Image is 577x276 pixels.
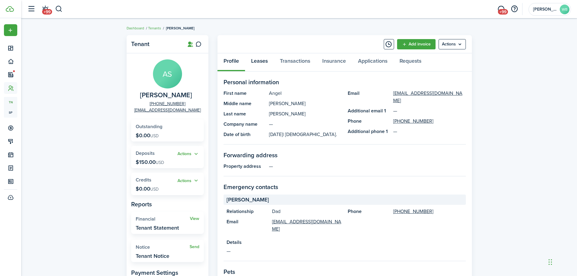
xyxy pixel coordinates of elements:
panel-main-title: Phone [348,118,390,125]
avatar-text: AS [153,59,182,88]
a: View [190,216,199,221]
panel-main-description: Angel [269,90,342,97]
button: Open menu [177,177,199,184]
panel-main-title: Additional email 1 [348,107,390,115]
menu-btn: Actions [439,39,466,49]
div: Drag [549,253,552,271]
a: sp [4,107,17,118]
panel-main-title: Last name [224,110,266,118]
a: Insurance [316,53,352,71]
panel-main-title: First name [224,90,266,97]
panel-main-title: Details [227,239,463,246]
a: Transactions [274,53,316,71]
button: Open menu [177,151,199,158]
panel-main-description: [DATE] [269,131,342,138]
a: [EMAIL_ADDRESS][DOMAIN_NAME] [272,218,342,233]
iframe: Chat Widget [476,211,577,276]
span: Deposits [136,150,155,157]
widget-stats-title: Notice [136,244,190,250]
button: Actions [177,177,199,184]
img: TenantCloud [6,6,14,12]
span: +99 [498,9,508,15]
panel-main-title: Middle name [224,100,266,107]
a: Send [190,244,199,249]
button: Open sidebar [25,3,37,15]
span: Widmer Brothers Rentals, LLC [533,7,557,12]
a: [PHONE_NUMBER] [393,208,433,215]
avatar-text: WB [560,5,569,14]
panel-main-section-title: Emergency contacts [224,182,466,191]
span: +99 [42,9,52,15]
span: [PERSON_NAME] [166,25,194,31]
button: Actions [177,151,199,158]
button: Open resource center [509,4,519,14]
a: Add invoice [397,39,436,49]
panel-main-description: — [269,121,342,128]
button: Open menu [439,39,466,49]
panel-main-description: [PERSON_NAME] [269,100,342,107]
panel-main-title: Email [227,218,269,233]
panel-main-title: Property address [224,163,266,170]
widget-stats-description: Tenant Notice [136,253,169,259]
a: [PHONE_NUMBER] [393,118,433,125]
panel-main-subtitle: Reports [131,200,204,209]
p: $150.00 [136,159,164,165]
panel-main-title: Tenant [131,41,180,48]
panel-main-description: — [227,248,463,255]
span: Angel Silva [140,91,192,99]
widget-stats-description: Tenant Statement [136,225,179,231]
span: Credits [136,176,151,183]
panel-main-section-title: Forwarding address [224,151,466,160]
panel-main-description: [PERSON_NAME] [269,110,342,118]
button: Search [55,4,63,14]
span: Outstanding [136,123,162,130]
a: Requests [393,53,427,71]
a: Applications [352,53,393,71]
a: Notifications [39,2,51,17]
panel-main-title: Email [348,90,390,104]
panel-main-description: Dad [272,208,342,215]
panel-main-title: Relationship [227,208,269,215]
p: $0.00 [136,186,159,192]
p: $0.00 [136,132,159,138]
panel-main-title: Additional phone 1 [348,128,390,135]
a: tn [4,97,17,107]
a: [EMAIL_ADDRESS][DOMAIN_NAME] [393,90,466,104]
a: Leases [245,53,274,71]
span: [PERSON_NAME] [227,196,269,204]
panel-main-description: — [269,163,466,170]
a: [PHONE_NUMBER] [150,101,185,107]
a: Tenants [148,25,161,31]
panel-main-title: Phone [348,208,390,215]
panel-main-title: Date of birth [224,131,266,138]
a: [EMAIL_ADDRESS][DOMAIN_NAME] [134,107,201,113]
span: USD [150,186,159,192]
widget-stats-title: Financial [136,216,190,222]
span: USD [150,133,159,139]
panel-main-section-title: Personal information [224,78,466,87]
panel-main-title: Company name [224,121,266,128]
span: | [DEMOGRAPHIC_DATA]. [283,131,337,138]
span: USD [156,159,164,166]
a: Messaging [495,2,507,17]
button: Timeline [384,39,394,49]
button: Open menu [4,24,17,36]
a: Dashboard [127,25,144,31]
